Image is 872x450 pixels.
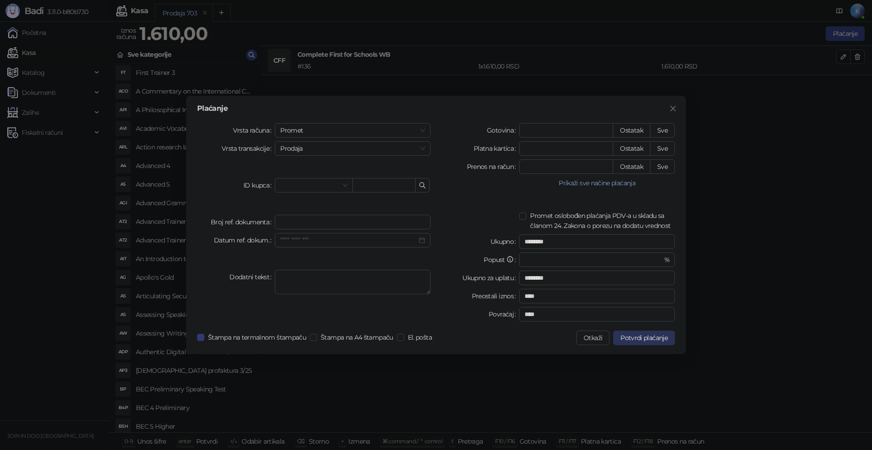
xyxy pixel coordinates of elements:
[487,123,519,138] label: Gotovina
[526,211,675,231] span: Promet oslobođen plaćanja PDV-a u skladu sa članom 24. Zakona o porezu na dodatu vrednost
[613,331,675,345] button: Potvrdi plaćanje
[666,105,680,112] span: Zatvori
[650,159,675,174] button: Sve
[613,123,650,138] button: Ostatak
[204,332,310,342] span: Štampa na termalnom štampaču
[666,101,680,116] button: Close
[620,334,668,342] span: Potvrdi plaćanje
[214,233,275,247] label: Datum ref. dokum.
[650,141,675,156] button: Sve
[275,270,431,294] textarea: Dodatni tekst
[484,252,519,267] label: Popust
[280,142,425,155] span: Prodaja
[462,271,519,285] label: Ukupno za uplatu
[280,235,417,245] input: Datum ref. dokum.
[280,124,425,137] span: Promet
[243,178,275,193] label: ID kupca
[613,141,650,156] button: Ostatak
[404,332,436,342] span: El. pošta
[490,234,520,249] label: Ukupno
[211,215,275,229] label: Broj ref. dokumenta
[222,141,275,156] label: Vrsta transakcije
[576,331,609,345] button: Otkaži
[474,141,519,156] label: Platna kartica
[317,332,397,342] span: Štampa na A4 štampaču
[197,105,675,112] div: Plaćanje
[613,159,650,174] button: Ostatak
[467,159,520,174] label: Prenos na račun
[669,105,677,112] span: close
[650,123,675,138] button: Sve
[519,178,675,188] button: Prikaži sve načine plaćanja
[233,123,275,138] label: Vrsta računa
[229,270,275,284] label: Dodatni tekst
[275,215,431,229] input: Broj ref. dokumenta
[489,307,519,321] label: Povraćaj
[472,289,520,303] label: Preostali iznos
